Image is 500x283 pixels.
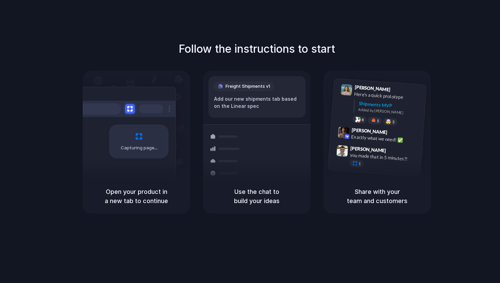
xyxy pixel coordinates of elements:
div: you made that in 5 minutes?! [350,152,418,163]
div: Exactly what we need! ✅ [351,133,419,145]
span: [PERSON_NAME] [351,126,387,136]
div: Add our new shipments tab based on the Linear spec [214,95,300,110]
h5: Use the chat to build your ideas [211,187,302,205]
h5: Share with your team and customers [332,187,423,205]
span: [PERSON_NAME] [354,83,390,93]
div: 🤯 [386,119,391,124]
span: 9:41 AM [393,87,406,95]
h5: Open your product in a new tab to continue [91,187,182,205]
h1: Follow the instructions to start [179,41,335,57]
span: 3 [392,120,395,124]
div: Added by [PERSON_NAME] [358,107,421,117]
span: Capturing page [121,145,159,151]
span: [PERSON_NAME] [350,145,386,154]
div: Shipments MVP [359,100,421,111]
span: 1 [359,162,361,166]
span: Freight Shipments v1 [226,83,270,90]
div: Here's a quick prototype [354,90,422,102]
span: 8 [362,118,364,122]
span: 9:47 AM [388,148,402,156]
span: 5 [377,119,379,123]
span: 9:42 AM [389,130,403,138]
